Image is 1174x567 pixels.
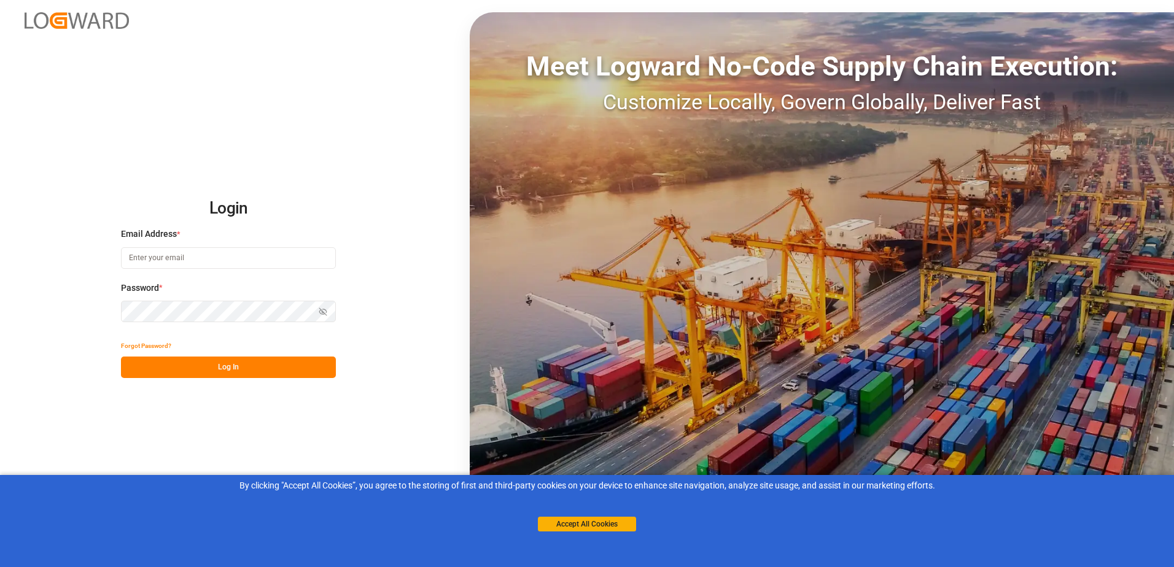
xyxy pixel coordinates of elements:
button: Accept All Cookies [538,517,636,531]
img: Logward_new_orange.png [25,12,129,29]
div: By clicking "Accept All Cookies”, you agree to the storing of first and third-party cookies on yo... [9,479,1165,492]
button: Log In [121,357,336,378]
input: Enter your email [121,247,336,269]
h2: Login [121,189,336,228]
span: Email Address [121,228,177,241]
div: Meet Logward No-Code Supply Chain Execution: [470,46,1174,87]
button: Forgot Password? [121,335,171,357]
div: Customize Locally, Govern Globally, Deliver Fast [470,87,1174,118]
span: Password [121,282,159,295]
